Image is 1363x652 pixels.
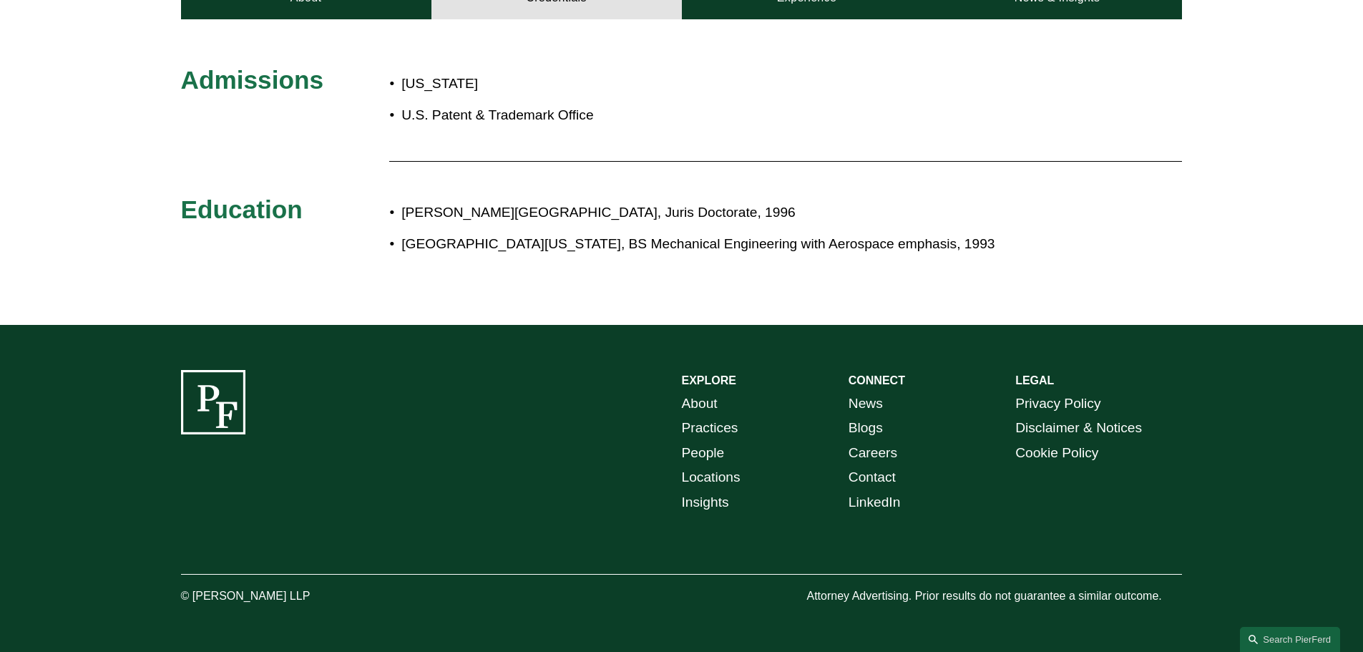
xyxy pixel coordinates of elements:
[401,232,1057,257] p: [GEOGRAPHIC_DATA][US_STATE], BS Mechanical Engineering with Aerospace emphasis, 1993
[682,490,729,515] a: Insights
[181,195,303,223] span: Education
[849,391,883,417] a: News
[401,72,765,97] p: [US_STATE]
[682,465,741,490] a: Locations
[682,391,718,417] a: About
[849,416,883,441] a: Blogs
[401,103,765,128] p: U.S. Patent & Trademark Office
[806,586,1182,607] p: Attorney Advertising. Prior results do not guarantee a similar outcome.
[1015,441,1098,466] a: Cookie Policy
[401,200,1057,225] p: [PERSON_NAME][GEOGRAPHIC_DATA], Juris Doctorate, 1996
[682,441,725,466] a: People
[1015,391,1100,417] a: Privacy Policy
[1015,416,1142,441] a: Disclaimer & Notices
[849,441,897,466] a: Careers
[849,374,905,386] strong: CONNECT
[1240,627,1340,652] a: Search this site
[1015,374,1054,386] strong: LEGAL
[181,586,390,607] p: © [PERSON_NAME] LLP
[682,416,738,441] a: Practices
[849,490,901,515] a: LinkedIn
[181,66,323,94] span: Admissions
[682,374,736,386] strong: EXPLORE
[849,465,896,490] a: Contact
